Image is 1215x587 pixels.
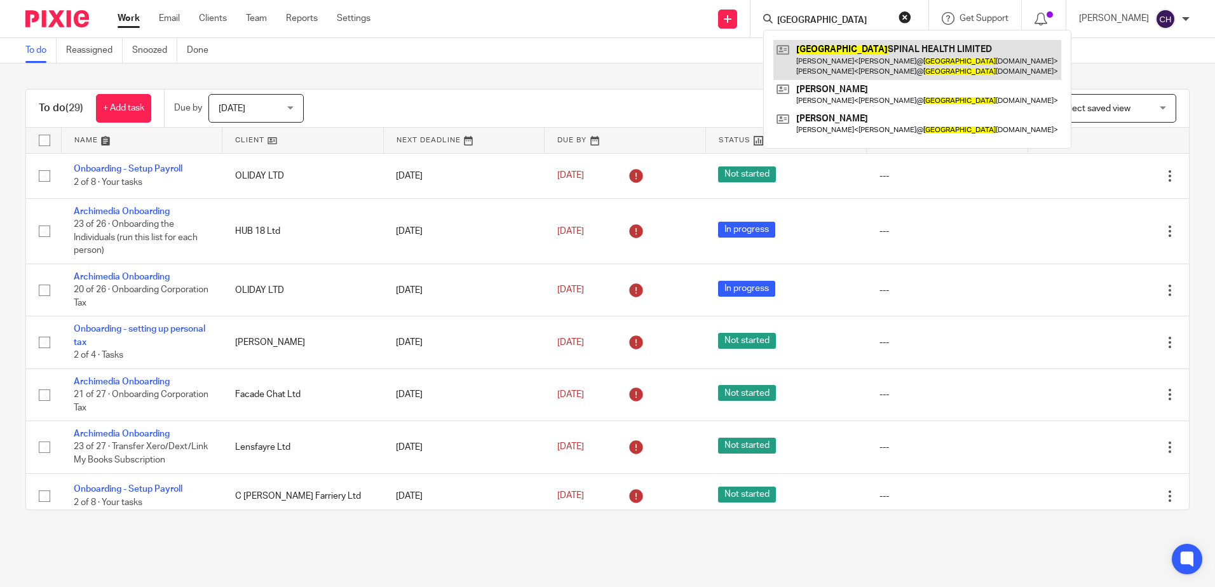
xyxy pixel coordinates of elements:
a: To do [25,38,57,63]
a: Clients [199,12,227,25]
td: C [PERSON_NAME] Farriery Ltd [222,473,384,518]
input: Search [776,15,890,27]
img: Pixie [25,10,89,27]
td: [DATE] [383,421,545,473]
a: Onboarding - setting up personal tax [74,325,205,346]
div: --- [879,388,1015,401]
td: OLIDAY LTD [222,264,384,316]
span: [DATE] [219,104,245,113]
span: [DATE] [557,390,584,399]
span: Not started [718,487,776,503]
span: Not started [718,166,776,182]
span: [DATE] [557,492,584,501]
td: [DATE] [383,316,545,368]
div: --- [879,284,1015,297]
a: Onboarding - Setup Payroll [74,485,182,494]
span: 20 of 26 · Onboarding Corporation Tax [74,286,208,308]
a: Done [187,38,218,63]
td: [PERSON_NAME] [222,316,384,368]
span: Not started [718,333,776,349]
p: [PERSON_NAME] [1079,12,1149,25]
div: --- [879,490,1015,503]
td: [DATE] [383,198,545,264]
span: [DATE] [557,338,584,347]
td: Facade Chat Ltd [222,368,384,421]
span: Not started [718,385,776,401]
a: Archimedia Onboarding [74,429,170,438]
td: [DATE] [383,368,545,421]
span: In progress [718,222,775,238]
img: svg%3E [1155,9,1176,29]
span: 21 of 27 · Onboarding Corporation Tax [74,390,208,412]
span: 2 of 8 · Your tasks [74,498,142,507]
a: Reassigned [66,38,123,63]
span: [DATE] [557,443,584,452]
td: [DATE] [383,264,545,316]
a: Settings [337,12,370,25]
td: [DATE] [383,473,545,518]
span: [DATE] [557,227,584,236]
a: + Add task [96,94,151,123]
a: Snoozed [132,38,177,63]
a: Work [118,12,140,25]
a: Archimedia Onboarding [74,273,170,281]
a: Archimedia Onboarding [74,377,170,386]
span: [DATE] [557,172,584,180]
span: (29) [65,103,83,113]
span: 23 of 27 · Transfer Xero/Dext/Link My Books Subscription [74,443,208,465]
div: --- [879,336,1015,349]
button: Clear [899,11,911,24]
a: Reports [286,12,318,25]
td: [DATE] [383,153,545,198]
a: Archimedia Onboarding [74,207,170,216]
span: Get Support [960,14,1008,23]
span: In progress [718,281,775,297]
span: 2 of 8 · Your tasks [74,178,142,187]
span: Select saved view [1059,104,1130,113]
span: 23 of 26 · Onboarding the Individuals (run this list for each person) [74,220,198,255]
span: 2 of 4 · Tasks [74,351,123,360]
td: Lensfayre Ltd [222,421,384,473]
div: --- [879,225,1015,238]
a: Onboarding - Setup Payroll [74,165,182,173]
h1: To do [39,102,83,115]
div: --- [879,170,1015,182]
div: --- [879,441,1015,454]
td: HUB 18 Ltd [222,198,384,264]
a: Email [159,12,180,25]
span: [DATE] [557,286,584,295]
span: Not started [718,438,776,454]
p: Due by [174,102,202,114]
a: Team [246,12,267,25]
td: OLIDAY LTD [222,153,384,198]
